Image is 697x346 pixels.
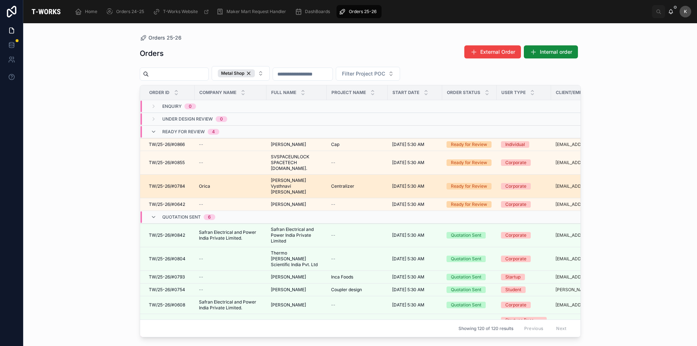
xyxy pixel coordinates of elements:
a: -- [331,302,383,308]
a: [DATE] 5:30 AM [392,274,438,280]
span: [DATE] 5:30 AM [392,142,424,147]
a: TW/25-26/#0608 [149,302,190,308]
a: [EMAIL_ADDRESS][DOMAIN_NAME] [555,202,620,207]
a: [EMAIL_ADDRESS][DOMAIN_NAME] [555,160,620,166]
a: Student [501,286,547,293]
a: [DATE] 5:30 AM [392,287,438,293]
a: [EMAIL_ADDRESS][PERSON_NAME][DOMAIN_NAME] [555,302,620,308]
a: [DATE] 5:30 AM [392,183,438,189]
a: -- [199,160,262,166]
span: Coupler design [331,287,362,293]
a: Quotation Sent [447,286,492,293]
div: Ready for Review [451,141,487,148]
a: Ready for Review [447,141,492,148]
a: -- [199,287,262,293]
div: Ready for Review [451,183,487,190]
a: TW/25-26/#0804 [149,256,190,262]
span: DashBoards [305,9,330,15]
span: TW/25-26/#0642 [149,202,185,207]
div: Quotation Sent [451,232,481,239]
a: Safran Electrical and Power India Private Limited [271,227,322,244]
a: Quotation Sent [447,302,492,308]
span: -- [331,256,335,262]
a: Thermo [PERSON_NAME] Scientific India Pvt. Ltd [271,250,322,268]
span: [PERSON_NAME] [271,274,306,280]
a: Corporate [501,232,547,239]
div: Ready for Review [451,201,487,208]
a: TW/25-26/#0866 [149,142,190,147]
div: Corporate [505,159,526,166]
a: TW/25-26/#0855 [149,160,190,166]
a: Ready for Review [447,159,492,166]
button: Select Button [336,67,400,81]
span: TW/25-26/#0804 [149,256,186,262]
a: TW/25-26/#0842 [149,232,190,238]
div: Quotation Sent [451,256,481,262]
span: -- [331,302,335,308]
a: [PERSON_NAME] [271,142,322,147]
span: Maker Mart Request Handler [227,9,286,15]
div: Metal Shop [218,69,255,77]
span: TW/25-26/#0784 [149,183,185,189]
a: [PERSON_NAME] [271,202,322,207]
button: Unselect METAL_SHOP [218,69,255,77]
a: [DATE] 5:30 AM [392,256,438,262]
div: Quotation Sent [451,274,481,280]
span: Enquiry [162,103,182,109]
a: [DATE] 5:30 AM [392,202,438,207]
a: [EMAIL_ADDRESS][DOMAIN_NAME] [555,183,620,189]
a: Safran Electrical and Power India Private Limited. [199,229,262,241]
button: Select Button [212,66,270,81]
a: Startups Pass holder [501,317,547,330]
a: [PERSON_NAME] [271,287,322,293]
span: -- [331,202,335,207]
a: T-Works Website [151,5,213,18]
span: Cap [331,142,339,147]
span: Filter Project POC [342,70,385,77]
a: TW/25-26/#0784 [149,183,190,189]
span: Showing 120 of 120 results [458,326,513,331]
span: Orders 25-26 [148,34,182,41]
span: TW/25-26/#0866 [149,142,185,147]
span: TW/25-26/#0855 [149,160,185,166]
span: -- [199,142,203,147]
a: Orders 25-26 [140,34,182,41]
span: SVSPACEUNLOCK SPACETECH [DOMAIN_NAME]. [271,154,322,171]
span: [DATE] 5:30 AM [392,274,424,280]
div: Student [505,286,521,293]
span: Centralizer [331,183,354,189]
a: Orica [199,183,262,189]
a: [PERSON_NAME] Vysthnavi [PERSON_NAME] [271,178,322,195]
a: [DATE] 5:30 AM [392,142,438,147]
span: -- [331,160,335,166]
a: -- [199,256,262,262]
span: [PERSON_NAME] [271,287,306,293]
span: TW/25-26/#0842 [149,232,185,238]
span: Client/Employee Email [556,90,611,95]
span: Internal order [540,48,572,56]
div: Quotation Sent [451,286,481,293]
span: Start Date [392,90,419,95]
span: [DATE] 5:30 AM [392,183,424,189]
a: [EMAIL_ADDRESS][DOMAIN_NAME] [555,142,620,147]
div: Individual [505,141,525,148]
span: [DATE] 5:30 AM [392,232,424,238]
span: T-Works Website [163,9,198,15]
span: -- [331,232,335,238]
div: 0 [220,116,223,122]
img: App logo [29,6,63,17]
a: Safran Electrical and Power India Private Limited. [199,299,262,311]
span: -- [199,256,203,262]
a: -- [331,202,383,207]
div: scrollable content [69,4,652,20]
a: [DATE] 5:30 AM [392,232,438,238]
a: [PERSON_NAME][EMAIL_ADDRESS][PERSON_NAME][DOMAIN_NAME] [555,287,620,293]
a: Ready for Review [447,201,492,208]
a: Corporate [501,256,547,262]
a: [EMAIL_ADDRESS][DOMAIN_NAME] [555,274,620,280]
span: Company Name [199,90,236,95]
